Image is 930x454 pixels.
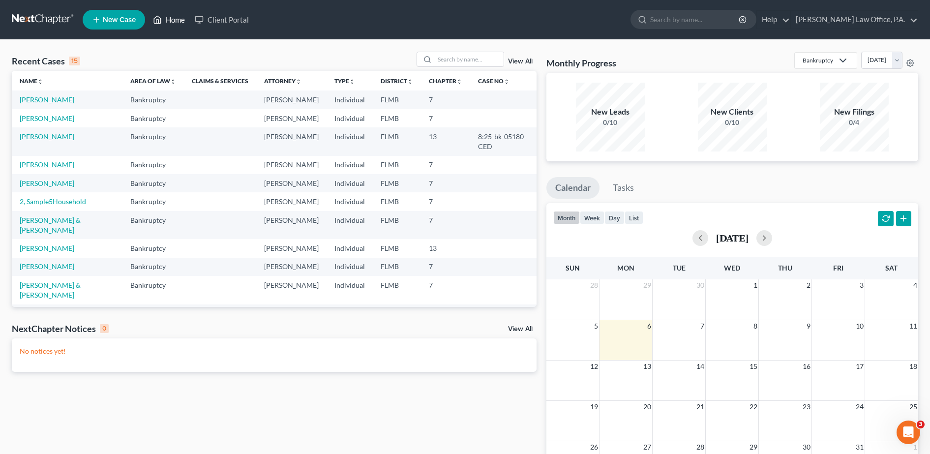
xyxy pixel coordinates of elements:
span: 6 [646,320,652,332]
span: 7 [699,320,705,332]
a: [PERSON_NAME] & [PERSON_NAME] [20,216,81,234]
td: FLMB [373,239,421,257]
span: 1 [912,441,918,453]
span: 11 [908,320,918,332]
td: [PERSON_NAME] [256,91,327,109]
i: unfold_more [170,79,176,85]
a: [PERSON_NAME] [20,244,74,252]
td: FLMB [373,156,421,174]
td: FLMB [373,276,421,304]
a: [PERSON_NAME] [20,179,74,187]
span: 25 [908,401,918,413]
span: Tue [673,264,686,272]
td: 13 [421,127,470,155]
td: Individual [327,91,373,109]
span: 31 [855,441,865,453]
i: unfold_more [296,79,301,85]
span: 24 [855,401,865,413]
button: month [553,211,580,224]
td: Individual [327,239,373,257]
span: 4 [912,279,918,291]
a: [PERSON_NAME] [20,95,74,104]
a: [PERSON_NAME] Law Office, P.A. [791,11,918,29]
button: list [625,211,643,224]
td: 7 [421,174,470,192]
span: 10 [855,320,865,332]
a: [PERSON_NAME] & [PERSON_NAME] [20,281,81,299]
i: unfold_more [456,79,462,85]
td: [PERSON_NAME] [256,239,327,257]
td: [PERSON_NAME] [256,276,327,304]
td: Individual [327,211,373,239]
a: Case Nounfold_more [478,77,510,85]
td: Individual [327,156,373,174]
td: Individual [327,127,373,155]
td: 7 [421,276,470,304]
td: 7 [421,156,470,174]
h3: Monthly Progress [546,57,616,69]
td: FLMB [373,109,421,127]
a: Client Portal [190,11,254,29]
span: 22 [749,401,758,413]
td: Bankruptcy [122,174,184,192]
i: unfold_more [37,79,43,85]
span: 13 [642,361,652,372]
a: [PERSON_NAME] [20,132,74,141]
span: 12 [589,361,599,372]
span: 2 [806,279,811,291]
span: 3 [859,279,865,291]
a: Help [757,11,790,29]
span: 20 [642,401,652,413]
span: Wed [724,264,740,272]
a: Typeunfold_more [334,77,355,85]
td: FLMB [373,192,421,211]
td: Bankruptcy [122,192,184,211]
a: View All [508,58,533,65]
span: 30 [802,441,811,453]
div: Bankruptcy [803,56,833,64]
td: [PERSON_NAME] [256,211,327,239]
td: Bankruptcy [122,211,184,239]
td: FLMB [373,304,421,323]
td: 13 [421,239,470,257]
div: New Clients [698,106,767,118]
button: day [604,211,625,224]
td: [PERSON_NAME] [256,127,327,155]
a: Tasks [604,177,643,199]
span: 16 [802,361,811,372]
td: Bankruptcy [122,276,184,304]
span: New Case [103,16,136,24]
a: 2, Sample5Household [20,197,86,206]
span: 5 [593,320,599,332]
span: 1 [752,279,758,291]
div: 0/4 [820,118,889,127]
span: 28 [589,279,599,291]
td: FLMB [373,127,421,155]
span: 18 [908,361,918,372]
span: 15 [749,361,758,372]
span: 14 [695,361,705,372]
p: No notices yet! [20,346,529,356]
div: Recent Cases [12,55,80,67]
i: unfold_more [407,79,413,85]
input: Search by name... [435,52,504,66]
td: Bankruptcy [122,127,184,155]
span: 3 [917,421,925,428]
h2: [DATE] [716,233,749,243]
td: FLMB [373,91,421,109]
td: Bankruptcy [122,156,184,174]
th: Claims & Services [184,71,256,91]
td: 7 [421,192,470,211]
i: unfold_more [504,79,510,85]
td: [PERSON_NAME] [256,109,327,127]
span: 17 [855,361,865,372]
td: FLMB [373,211,421,239]
td: 7 [421,109,470,127]
i: unfold_more [349,79,355,85]
span: 30 [695,279,705,291]
div: New Filings [820,106,889,118]
span: Thu [778,264,792,272]
td: 7 [421,304,470,323]
a: Chapterunfold_more [429,77,462,85]
div: 15 [69,57,80,65]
